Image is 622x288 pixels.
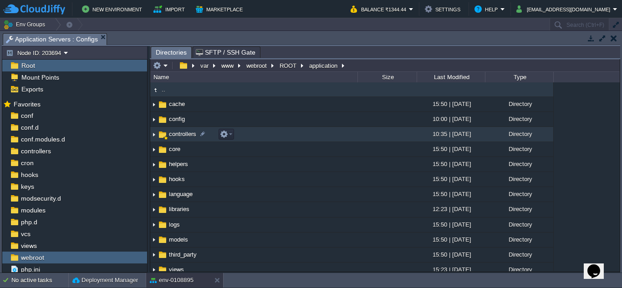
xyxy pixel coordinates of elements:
img: AMDAwAAAACH5BAEAAAAALAAAAAABAAEAAAICRAEAOw== [158,265,168,275]
div: Size [358,72,417,82]
button: Settings [425,4,463,15]
a: webroot [19,253,46,262]
div: 15:50 | [DATE] [417,187,485,201]
a: language [168,190,194,198]
button: Deployment Manager [72,276,138,285]
a: models [168,236,189,243]
div: Directory [485,187,553,201]
div: Directory [485,248,553,262]
img: AMDAwAAAACH5BAEAAAAALAAAAAABAAEAAAICRAEAOw== [150,142,158,157]
a: Mount Points [20,73,61,81]
img: AMDAwAAAACH5BAEAAAAALAAAAAABAAEAAAICRAEAOw== [150,112,158,126]
span: Exports [20,85,45,93]
a: helpers [168,160,189,168]
a: conf.modules.d [19,135,66,143]
img: AMDAwAAAACH5BAEAAAAALAAAAAABAAEAAAICRAEAOw== [150,233,158,247]
a: modsecurity.d [19,194,62,202]
img: AMDAwAAAACH5BAEAAAAALAAAAAABAAEAAAICRAEAOw== [150,187,158,202]
a: core [168,145,182,153]
div: Directory [485,112,553,126]
div: Directory [485,97,553,111]
div: Directory [485,157,553,171]
img: AMDAwAAAACH5BAEAAAAALAAAAAABAAEAAAICRAEAOw== [150,263,158,277]
img: AMDAwAAAACH5BAEAAAAALAAAAAABAAEAAAICRAEAOw== [150,85,160,95]
div: Directory [485,142,553,156]
input: Click to enter the path [150,59,620,72]
div: 15:50 | [DATE] [417,248,485,262]
a: libraries [168,205,191,213]
div: Last Modified [418,72,485,82]
div: 10:35 | [DATE] [417,127,485,141]
button: [EMAIL_ADDRESS][DOMAIN_NAME] [516,4,613,15]
a: cron [19,159,35,167]
a: conf [19,111,35,120]
span: vcs [19,230,32,238]
button: Env Groups [3,18,48,31]
div: Type [486,72,553,82]
iframe: chat widget [584,252,613,279]
span: SFTP / SSH Gate [196,47,255,58]
button: Balance ₹1344.44 [351,4,409,15]
span: views [168,266,185,273]
img: AMDAwAAAACH5BAEAAAAALAAAAAABAAEAAAICRAEAOw== [150,157,158,172]
img: AMDAwAAAACH5BAEAAAAALAAAAAABAAEAAAICRAEAOw== [150,172,158,187]
a: modules [19,206,47,214]
div: Directory [485,172,553,186]
a: config [168,115,186,123]
img: AMDAwAAAACH5BAEAAAAALAAAAAABAAEAAAICRAEAOw== [150,203,158,217]
button: webroot [245,61,269,70]
span: Application Servers : Configs [6,34,98,45]
div: Directory [485,263,553,277]
a: conf.d [19,123,40,131]
a: controllers [168,131,198,137]
a: Root [20,61,36,70]
img: AMDAwAAAACH5BAEAAAAALAAAAAABAAEAAAICRAEAOw== [158,205,168,215]
button: env-0108895 [150,276,194,285]
img: AMDAwAAAACH5BAEAAAAALAAAAAABAAEAAAICRAEAOw== [150,127,158,141]
a: controllers [19,147,52,155]
img: AMDAwAAAACH5BAEAAAAALAAAAAABAAEAAAICRAEAOw== [158,130,168,140]
img: AMDAwAAAACH5BAEAAAAALAAAAAABAAEAAAICRAEAOw== [158,235,168,245]
img: AMDAwAAAACH5BAEAAAAALAAAAAABAAEAAAICRAEAOw== [158,175,168,185]
img: AMDAwAAAACH5BAEAAAAALAAAAAABAAEAAAICRAEAOw== [158,190,168,200]
button: Help [474,4,500,15]
a: .. [160,86,167,93]
img: AMDAwAAAACH5BAEAAAAALAAAAAABAAEAAAICRAEAOw== [158,220,168,230]
span: Favorites [12,100,42,108]
button: New Environment [82,4,145,15]
img: AMDAwAAAACH5BAEAAAAALAAAAAABAAEAAAICRAEAOw== [150,218,158,232]
a: views [19,242,38,250]
a: php.d [19,218,39,226]
div: 15:50 | [DATE] [417,232,485,247]
a: views [168,266,185,273]
div: 15:50 | [DATE] [417,172,485,186]
img: AMDAwAAAACH5BAEAAAAALAAAAAABAAEAAAICRAEAOw== [158,100,168,110]
img: AMDAwAAAACH5BAEAAAAALAAAAAABAAEAAAICRAEAOw== [150,248,158,262]
img: AMDAwAAAACH5BAEAAAAALAAAAAABAAEAAAICRAEAOw== [158,115,168,125]
span: hooks [19,171,40,179]
img: AMDAwAAAACH5BAEAAAAALAAAAAABAAEAAAICRAEAOw== [150,97,158,111]
div: Directory [485,202,553,216]
a: logs [168,221,181,228]
a: hooks [168,175,186,183]
div: 15:50 | [DATE] [417,142,485,156]
button: Import [153,4,188,15]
